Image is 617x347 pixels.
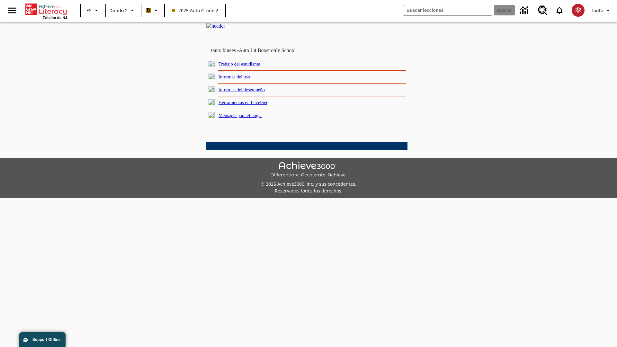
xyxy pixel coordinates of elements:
a: Informes del desempeño [219,87,265,92]
img: plus.gif [208,99,215,105]
a: Notificaciones [551,2,568,19]
button: Grado: Grado 2, Elige un grado [108,4,139,16]
a: Informes del uso [219,74,250,79]
a: Centro de información [516,2,534,19]
button: Lenguaje: ES, Selecciona un idioma [83,4,103,16]
button: Abrir el menú lateral [3,1,22,20]
button: Boost El color de la clase es anaranjado claro. Cambiar el color de la clase. [143,4,162,16]
span: B [147,6,150,14]
button: Support Offline [19,332,66,347]
span: Grado 2 [111,7,128,14]
span: ES [86,7,92,14]
img: avatar image [572,4,585,17]
span: Edición de NJ [43,16,67,20]
img: plus.gif [208,86,215,92]
span: Tauto [591,7,603,14]
span: Support Offline [32,337,60,342]
button: Perfil/Configuración [588,4,614,16]
button: Escoja un nuevo avatar [568,2,588,19]
img: header [206,23,225,29]
img: plus.gif [208,61,215,67]
img: plus.gif [208,74,215,79]
a: Centro de recursos, Se abrirá en una pestaña nueva. [534,2,551,19]
div: Portada [25,2,67,20]
a: Trabajo del estudiante [219,61,260,67]
a: Herramientas de LevelSet [219,100,267,105]
span: 2025 Auto Grade 2 [172,7,218,14]
td: tauto.bluees - [211,48,329,53]
a: Mensajes para el hogar [219,113,262,118]
img: plus.gif [208,112,215,118]
input: Buscar campo [403,5,492,15]
nobr: Auto Lit Boost only School [239,48,296,53]
img: Achieve3000 Differentiate Accelerate Achieve [270,162,347,178]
